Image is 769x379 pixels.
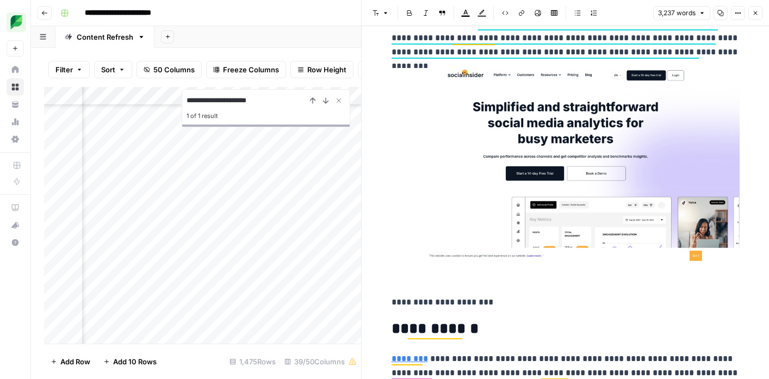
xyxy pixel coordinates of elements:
div: 1 of 1 result [187,109,345,122]
a: AirOps Academy [7,199,24,216]
button: Close Search [332,94,345,107]
span: Sort [101,64,115,75]
span: Row Height [307,64,346,75]
div: Content Refresh [77,32,133,42]
button: 50 Columns [137,61,202,78]
div: What's new? [7,217,23,233]
a: Home [7,61,24,78]
a: Your Data [7,96,24,113]
button: Row Height [290,61,354,78]
div: 39/50 Columns [280,353,361,370]
a: Settings [7,131,24,148]
span: 3,237 words [658,8,696,18]
button: Next Result [319,94,332,107]
span: Filter [55,64,73,75]
button: 3,237 words [653,6,710,20]
a: Content Refresh [55,26,154,48]
img: SproutSocial Logo [7,13,26,32]
button: Previous Result [306,94,319,107]
a: Browse [7,78,24,96]
button: Sort [94,61,132,78]
button: Add Row [44,353,97,370]
button: Filter [48,61,90,78]
button: Workspace: SproutSocial [7,9,24,36]
button: What's new? [7,216,24,234]
span: 50 Columns [153,64,195,75]
button: Freeze Columns [206,61,286,78]
span: Add Row [60,356,90,367]
div: 1,475 Rows [225,353,280,370]
button: Add 10 Rows [97,353,163,370]
a: Usage [7,113,24,131]
span: Add 10 Rows [113,356,157,367]
span: Freeze Columns [223,64,279,75]
button: Help + Support [7,234,24,251]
